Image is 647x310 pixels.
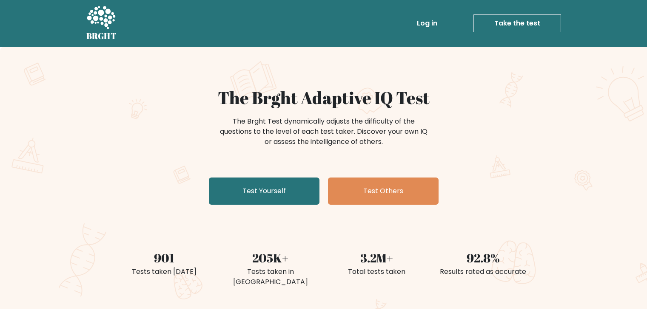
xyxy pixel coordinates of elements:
div: 3.2M+ [329,249,425,267]
a: Test Yourself [209,178,319,205]
div: 92.8% [435,249,531,267]
div: The Brght Test dynamically adjusts the difficulty of the questions to the level of each test take... [217,116,430,147]
a: Test Others [328,178,439,205]
h5: BRGHT [86,31,117,41]
div: Tests taken in [GEOGRAPHIC_DATA] [222,267,319,287]
a: Take the test [473,14,561,32]
a: Log in [413,15,441,32]
div: Tests taken [DATE] [116,267,212,277]
div: Results rated as accurate [435,267,531,277]
a: BRGHT [86,3,117,43]
div: Total tests taken [329,267,425,277]
div: 205K+ [222,249,319,267]
div: 901 [116,249,212,267]
h1: The Brght Adaptive IQ Test [116,87,531,108]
